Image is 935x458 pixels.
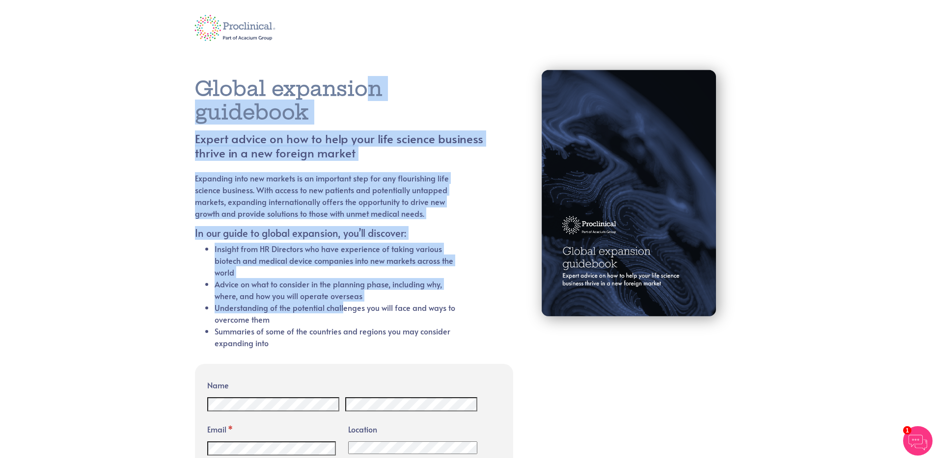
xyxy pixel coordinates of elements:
li: Summaries of some of the countries and regions you may consider expanding into [215,325,460,349]
select: Country [348,441,477,454]
li: Insight from HR Directors who have experience of taking various biotech and medical device compan... [215,243,460,278]
legend: Location [348,420,477,434]
h5: In our guide to global expansion, you’ll discover: [195,227,460,239]
li: Advice on what to consider in the planning phase, including why, where, and how you will operate ... [215,278,460,302]
h4: Expert advice on how to help your life science business thrive in a new foreign market [195,132,483,160]
h1: Global expansion guidebook [195,77,483,124]
p: Expanding into new markets is an important step for any flourishing life science business. With a... [195,172,460,219]
span: 1 [903,426,911,434]
label: Email [207,420,336,434]
img: book cover [522,50,740,340]
img: logo [188,8,282,48]
input: Last [345,397,477,411]
li: Understanding of the potential challenges you will face and ways to overcome them [215,302,460,325]
img: Chatbot [903,426,933,456]
legend: Name [207,376,477,390]
input: First [207,397,339,411]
